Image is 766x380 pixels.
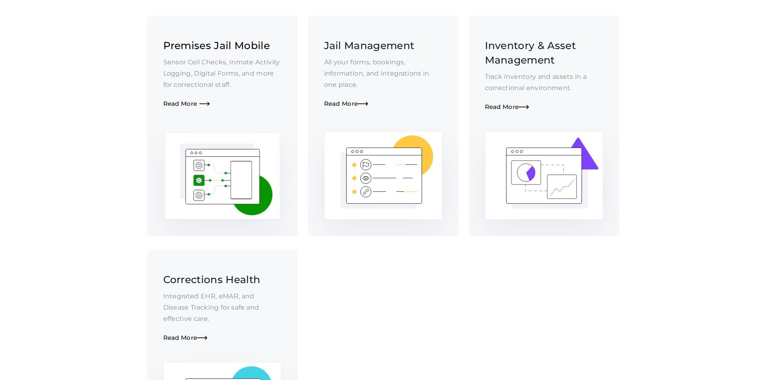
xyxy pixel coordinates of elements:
h3: Premises Jail Mobile [163,38,281,53]
div: Read More [324,100,442,108]
p: Track inventory and assets in a correctional environment. [485,71,603,94]
span:  [197,335,207,342]
div: Read More [163,100,281,108]
a: Inventory & Asset ManagementTrack inventory and assets in a correctional environment.Read More [469,16,619,236]
span:  [199,101,210,108]
iframe: Chat Widget [726,341,766,380]
p: Integrated EHR, eMAR, and Disease Tracking for safe and effective care. [163,291,281,325]
p: Sensor Cell Checks, Inmate Activity Logging, Digital Forms, and more for correctional staff. [163,57,281,90]
div: Read More [485,103,603,111]
a: Jail ManagementAll your forms, bookings, information, and integrations in one place.Read More [308,16,458,236]
div: Read More [163,334,281,342]
p: All your forms, bookings, information, and integrations in one place. [324,57,442,90]
span:  [358,101,368,108]
h3: Corrections Health [163,272,281,287]
span:  [519,104,529,111]
a: Premises Jail MobileSensor Cell Checks, Inmate Activity Logging, Digital Forms, and more for corr... [147,16,298,236]
h3: Jail Management [324,38,442,53]
h3: Inventory & Asset Management [485,38,603,67]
